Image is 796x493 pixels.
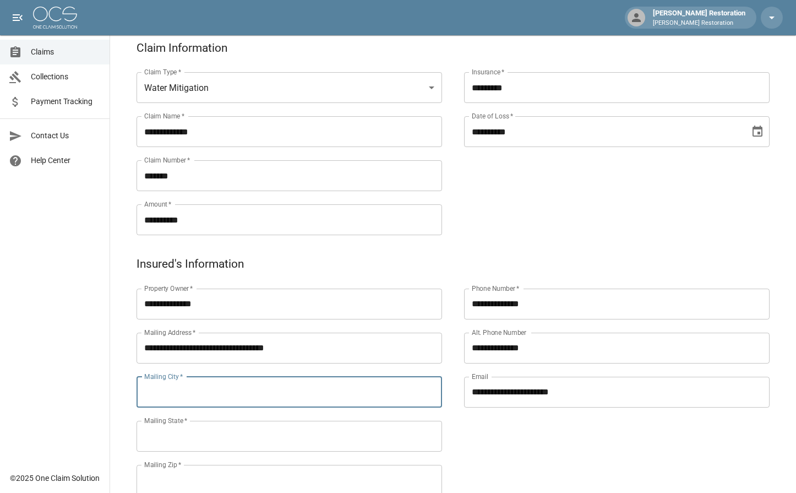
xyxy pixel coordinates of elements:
[472,67,504,77] label: Insurance
[472,284,519,293] label: Phone Number
[31,96,101,107] span: Payment Tracking
[144,416,187,425] label: Mailing State
[472,372,488,381] label: Email
[144,460,182,469] label: Mailing Zip
[648,8,750,28] div: [PERSON_NAME] Restoration
[10,473,100,484] div: © 2025 One Claim Solution
[472,111,513,121] label: Date of Loss
[31,155,101,166] span: Help Center
[144,328,195,337] label: Mailing Address
[31,71,101,83] span: Collections
[144,155,190,165] label: Claim Number
[144,199,172,209] label: Amount
[7,7,29,29] button: open drawer
[31,130,101,142] span: Contact Us
[472,328,526,337] label: Alt. Phone Number
[653,19,745,28] p: [PERSON_NAME] Restoration
[137,72,442,103] div: Water Mitigation
[144,284,193,293] label: Property Owner
[144,372,183,381] label: Mailing City
[31,46,101,58] span: Claims
[33,7,77,29] img: ocs-logo-white-transparent.png
[144,111,184,121] label: Claim Name
[746,121,768,143] button: Choose date, selected date is Aug 22, 2025
[144,67,181,77] label: Claim Type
